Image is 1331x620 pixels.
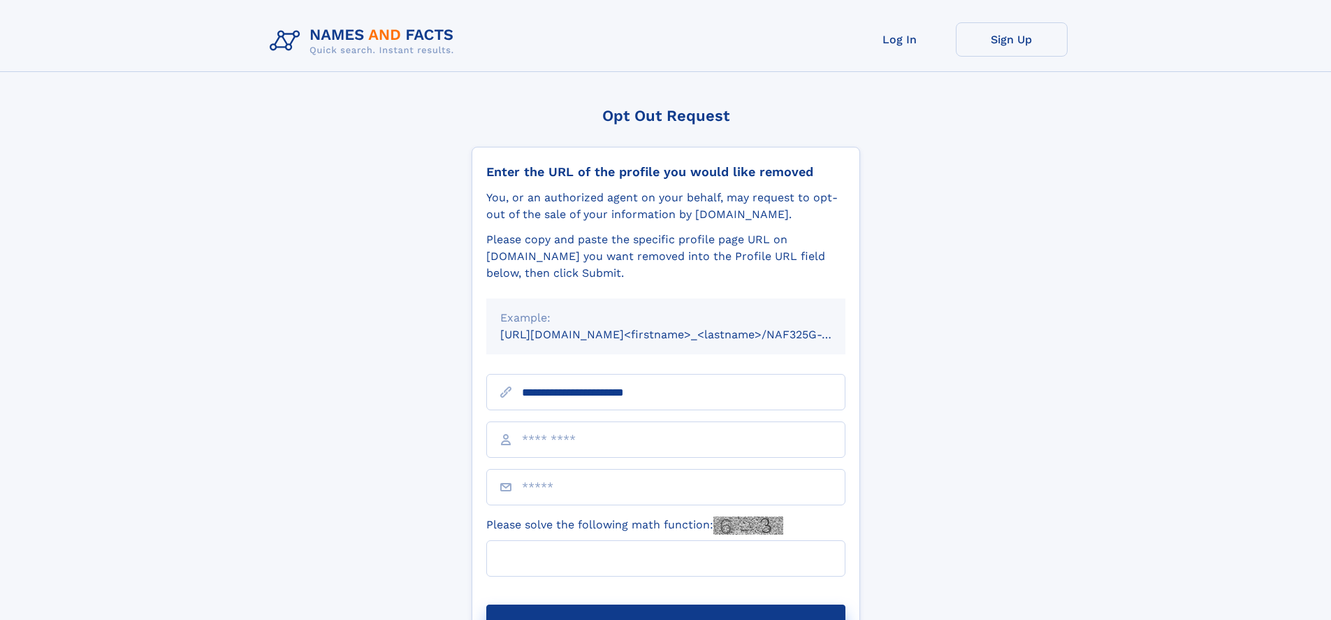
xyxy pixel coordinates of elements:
a: Log In [844,22,956,57]
img: Logo Names and Facts [264,22,465,60]
small: [URL][DOMAIN_NAME]<firstname>_<lastname>/NAF325G-xxxxxxxx [500,328,872,341]
div: Enter the URL of the profile you would like removed [486,164,845,180]
div: You, or an authorized agent on your behalf, may request to opt-out of the sale of your informatio... [486,189,845,223]
div: Please copy and paste the specific profile page URL on [DOMAIN_NAME] you want removed into the Pr... [486,231,845,282]
div: Example: [500,310,831,326]
label: Please solve the following math function: [486,517,783,535]
div: Opt Out Request [472,107,860,124]
a: Sign Up [956,22,1068,57]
